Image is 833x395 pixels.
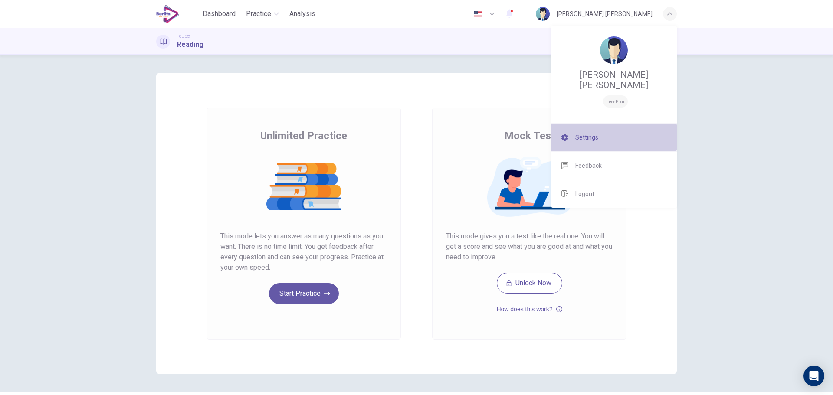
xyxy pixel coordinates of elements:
span: [PERSON_NAME] [PERSON_NAME] [561,69,666,90]
img: Profile picture [600,36,628,64]
a: Settings [551,124,677,151]
span: Feedback [575,160,602,171]
span: Logout [575,189,594,199]
span: Settings [575,132,598,143]
span: Free Plan [603,95,628,108]
div: Open Intercom Messenger [803,366,824,386]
